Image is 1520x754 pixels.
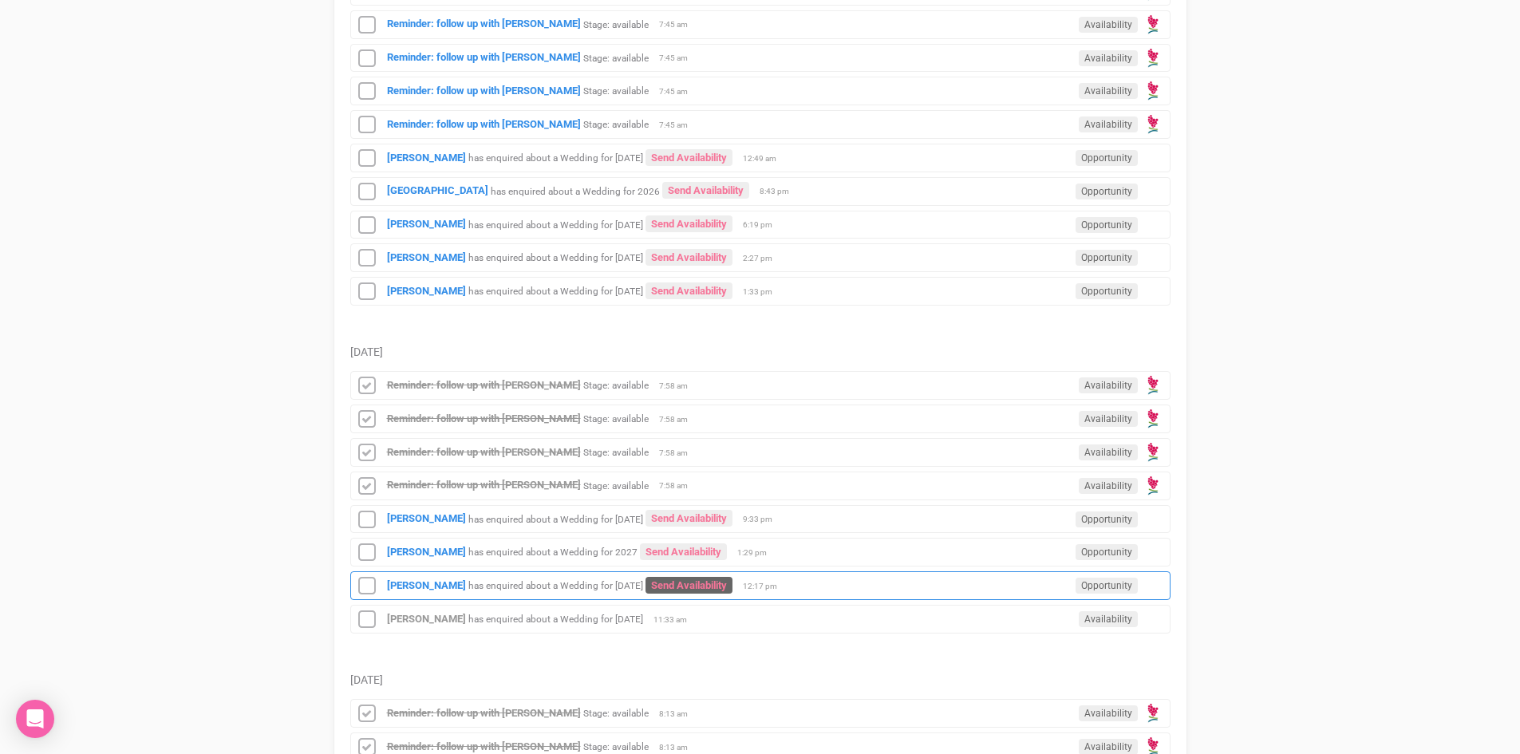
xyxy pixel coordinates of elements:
a: Reminder: follow up with [PERSON_NAME] [387,18,581,30]
span: Availability [1079,444,1138,460]
a: [PERSON_NAME] [387,579,466,591]
img: open-uri20190322-4-14wp8y4 [1142,113,1164,136]
small: Stage: available [583,119,649,130]
span: 7:45 am [659,19,699,30]
small: has enquired about a Wedding for [DATE] [468,286,643,297]
div: Open Intercom Messenger [16,700,54,738]
span: 9:33 pm [743,514,783,525]
h5: [DATE] [350,346,1171,358]
a: [GEOGRAPHIC_DATA] [387,184,488,196]
span: 7:58 am [659,414,699,425]
a: Reminder: follow up with [PERSON_NAME] [387,707,581,719]
img: open-uri20190322-4-14wp8y4 [1142,47,1164,69]
a: Reminder: follow up with [PERSON_NAME] [387,118,581,130]
span: Opportunity [1076,283,1138,299]
img: open-uri20190322-4-14wp8y4 [1142,374,1164,397]
a: Reminder: follow up with [PERSON_NAME] [387,51,581,63]
a: Reminder: follow up with [PERSON_NAME] [387,85,581,97]
a: [PERSON_NAME] [387,251,466,263]
a: Reminder: follow up with [PERSON_NAME] [387,479,581,491]
a: [PERSON_NAME] [387,285,466,297]
small: Stage: available [583,380,649,391]
span: 2:27 pm [743,253,783,264]
h5: [DATE] [350,674,1171,686]
small: Stage: available [583,85,649,97]
span: Availability [1079,411,1138,427]
a: [PERSON_NAME] [387,218,466,230]
img: open-uri20190322-4-14wp8y4 [1142,702,1164,724]
strong: Reminder: follow up with [PERSON_NAME] [387,379,581,391]
span: 7:58 am [659,381,699,392]
img: open-uri20190322-4-14wp8y4 [1142,475,1164,497]
span: Opportunity [1076,544,1138,560]
a: [PERSON_NAME] [387,512,466,524]
span: Opportunity [1076,217,1138,233]
a: Send Availability [646,215,732,232]
span: Availability [1079,116,1138,132]
a: [PERSON_NAME] [387,546,466,558]
a: Send Availability [646,282,732,299]
a: [PERSON_NAME] [387,613,466,625]
small: has enquired about a Wedding for [DATE] [468,580,643,591]
a: Reminder: follow up with [PERSON_NAME] [387,413,581,424]
span: 7:45 am [659,53,699,64]
span: 11:33 am [653,614,693,626]
img: open-uri20190322-4-14wp8y4 [1142,441,1164,464]
img: open-uri20190322-4-14wp8y4 [1142,14,1164,36]
a: [PERSON_NAME] [387,152,466,164]
span: Availability [1079,705,1138,721]
span: 12:17 pm [743,581,783,592]
a: Send Availability [662,182,749,199]
span: Opportunity [1076,184,1138,199]
span: Opportunity [1076,150,1138,166]
small: Stage: available [583,52,649,63]
span: Availability [1079,377,1138,393]
span: 7:45 am [659,120,699,131]
span: Opportunity [1076,511,1138,527]
span: 1:33 pm [743,286,783,298]
a: Send Availability [646,577,732,594]
small: Stage: available [583,18,649,30]
span: 8:13 am [659,709,699,720]
small: Stage: available [583,413,649,424]
span: 12:49 am [743,153,783,164]
span: 8:43 pm [760,186,799,197]
small: has enquired about a Wedding for [DATE] [468,513,643,524]
span: Availability [1079,611,1138,627]
span: Availability [1079,50,1138,66]
span: 6:19 pm [743,219,783,231]
small: has enquired about a Wedding for 2027 [468,547,638,558]
span: Availability [1079,17,1138,33]
span: 7:58 am [659,480,699,491]
small: Stage: available [583,480,649,491]
small: has enquired about a Wedding for [DATE] [468,219,643,230]
img: open-uri20190322-4-14wp8y4 [1142,80,1164,102]
small: Stage: available [583,741,649,752]
small: Stage: available [583,447,649,458]
a: Send Availability [646,249,732,266]
a: Reminder: follow up with [PERSON_NAME] [387,446,581,458]
span: Availability [1079,478,1138,494]
span: Availability [1079,83,1138,99]
span: Opportunity [1076,578,1138,594]
small: Stage: available [583,708,649,719]
a: Send Availability [646,149,732,166]
small: has enquired about a Wedding for [DATE] [468,614,643,625]
a: Reminder: follow up with [PERSON_NAME] [387,740,581,752]
span: 7:45 am [659,86,699,97]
